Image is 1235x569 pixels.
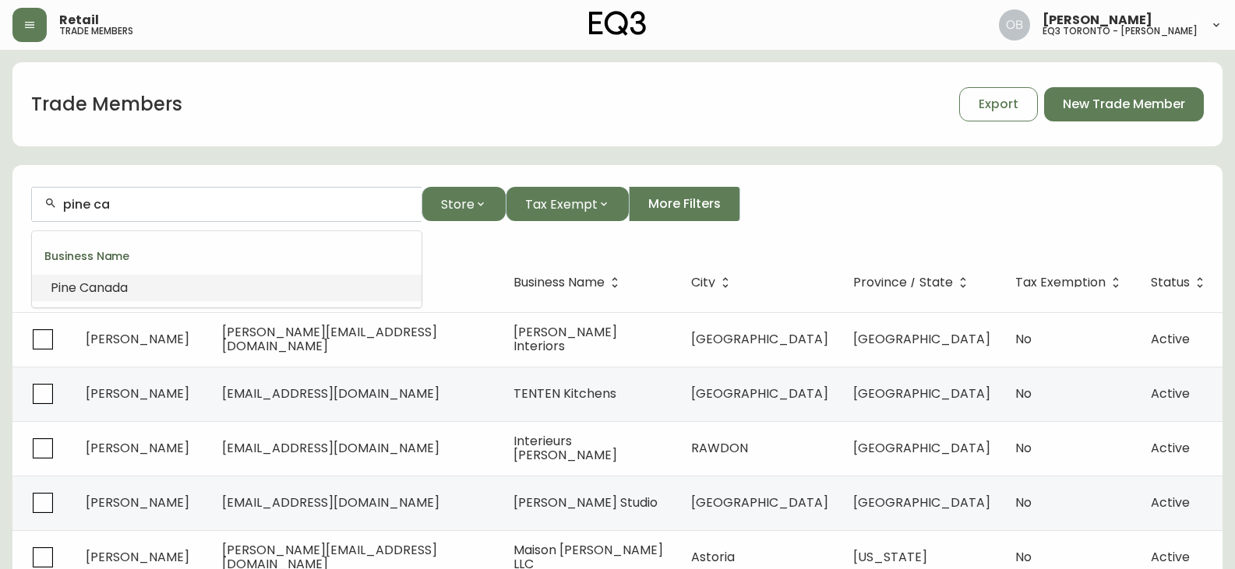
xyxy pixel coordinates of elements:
[63,197,409,212] input: Search
[1151,276,1210,290] span: Status
[1015,548,1032,566] span: No
[513,278,605,287] span: Business Name
[59,14,99,26] span: Retail
[1151,330,1190,348] span: Active
[999,9,1030,40] img: 8e0065c524da89c5c924d5ed86cfe468
[1015,439,1032,457] span: No
[853,278,953,287] span: Province / State
[1015,385,1032,402] span: No
[691,330,828,348] span: [GEOGRAPHIC_DATA]
[51,279,76,297] span: Pine
[853,493,990,511] span: [GEOGRAPHIC_DATA]
[506,187,629,221] button: Tax Exempt
[1151,385,1190,402] span: Active
[648,195,721,212] span: More Filters
[86,548,189,566] span: [PERSON_NAME]
[959,87,1038,121] button: Export
[853,330,990,348] span: [GEOGRAPHIC_DATA]
[1063,96,1185,113] span: New Trade Member
[1044,87,1204,121] button: New Trade Member
[853,276,973,290] span: Province / State
[97,279,128,297] span: nada
[86,493,189,511] span: [PERSON_NAME]
[525,195,598,214] span: Tax Exempt
[513,432,617,464] span: Interieurs [PERSON_NAME]
[86,330,189,348] span: [PERSON_NAME]
[691,493,828,511] span: [GEOGRAPHIC_DATA]
[979,96,1018,113] span: Export
[1015,276,1126,290] span: Tax Exemption
[853,548,927,566] span: [US_STATE]
[86,439,189,457] span: [PERSON_NAME]
[691,439,748,457] span: RAWDON
[1043,26,1198,36] h5: eq3 toronto - [PERSON_NAME]
[691,276,736,290] span: City
[1151,439,1190,457] span: Active
[1015,493,1032,511] span: No
[222,439,439,457] span: [EMAIL_ADDRESS][DOMAIN_NAME]
[79,279,97,297] span: Ca
[513,493,658,511] span: [PERSON_NAME] Studio
[513,385,616,402] span: TENTEN Kitchens
[1015,278,1106,287] span: Tax Exemption
[1151,548,1190,566] span: Active
[59,26,133,36] h5: trade members
[1043,14,1152,26] span: [PERSON_NAME]
[222,493,439,511] span: [EMAIL_ADDRESS][DOMAIN_NAME]
[513,323,617,355] span: [PERSON_NAME] Interiors
[1151,493,1190,511] span: Active
[86,385,189,402] span: [PERSON_NAME]
[222,323,437,355] span: [PERSON_NAME][EMAIL_ADDRESS][DOMAIN_NAME]
[422,187,506,221] button: Store
[589,11,647,36] img: logo
[32,237,422,275] div: Business Name
[691,385,828,402] span: [GEOGRAPHIC_DATA]
[853,439,990,457] span: [GEOGRAPHIC_DATA]
[31,91,182,118] h1: Trade Members
[441,195,475,214] span: Store
[853,385,990,402] span: [GEOGRAPHIC_DATA]
[1015,330,1032,348] span: No
[691,548,735,566] span: Astoria
[1151,278,1190,287] span: Status
[629,187,740,221] button: More Filters
[691,278,715,287] span: City
[222,385,439,402] span: [EMAIL_ADDRESS][DOMAIN_NAME]
[513,276,625,290] span: Business Name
